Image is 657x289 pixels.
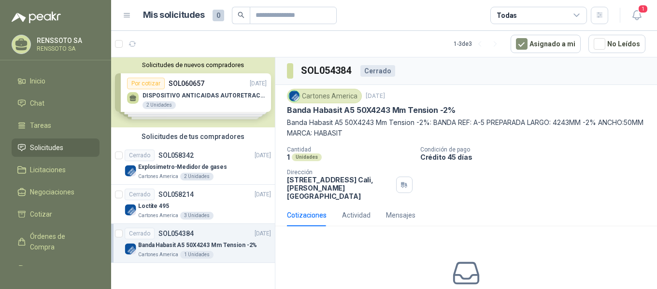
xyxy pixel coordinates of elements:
[138,173,178,180] p: Cartones America
[255,229,271,238] p: [DATE]
[511,35,581,53] button: Asignado a mi
[30,231,90,252] span: Órdenes de Compra
[287,146,413,153] p: Cantidad
[301,63,353,78] h3: SOL054384
[30,165,66,175] span: Licitaciones
[287,117,645,138] p: Banda Habasit A5 50X4243 Mm Tension -2%: BANDA REF: A-5 PREPARADA LARGO: 4243MM -2% ANCHO:50MM MA...
[180,251,214,259] div: 1 Unidades
[287,89,362,103] div: Cartones America
[420,153,653,161] p: Crédito 45 días
[111,146,275,185] a: CerradoSOL058342[DATE] Company LogoExplosimetro-Medidor de gasesCartones America2 Unidades
[37,37,97,44] p: RENSSOTO SA
[638,4,648,14] span: 1
[588,35,645,53] button: No Leídos
[111,185,275,224] a: CerradoSOL058214[DATE] Company LogoLoctite 495Cartones America3 Unidades
[111,224,275,263] a: CerradoSOL054384[DATE] Company LogoBanda Habasit A5 50X4243 Mm Tension -2%Cartones America1 Unidades
[497,10,517,21] div: Todas
[12,161,100,179] a: Licitaciones
[12,183,100,201] a: Negociaciones
[12,72,100,90] a: Inicio
[138,251,178,259] p: Cartones America
[287,105,456,115] p: Banda Habasit A5 50X4243 Mm Tension -2%
[12,138,100,157] a: Solicitudes
[37,46,97,52] p: RENSSOTO SA
[115,61,271,69] button: Solicitudes de nuevos compradores
[12,12,61,23] img: Logo peakr
[12,227,100,256] a: Órdenes de Compra
[30,120,51,131] span: Tareas
[125,189,155,200] div: Cerrado
[30,187,74,197] span: Negociaciones
[30,76,45,86] span: Inicio
[180,173,214,180] div: 2 Unidades
[255,151,271,160] p: [DATE]
[342,210,371,220] div: Actividad
[12,260,100,278] a: Remisiones
[238,12,244,18] span: search
[420,146,653,153] p: Condición de pago
[158,230,194,237] p: SOL054384
[366,92,385,101] p: [DATE]
[125,228,155,239] div: Cerrado
[158,152,194,159] p: SOL058342
[360,65,395,77] div: Cerrado
[213,10,224,21] span: 0
[287,169,392,176] p: Dirección
[628,7,645,24] button: 1
[125,150,155,161] div: Cerrado
[180,212,214,220] div: 3 Unidades
[255,190,271,199] p: [DATE]
[30,98,44,109] span: Chat
[138,202,169,211] p: Loctite 495
[30,142,63,153] span: Solicitudes
[111,127,275,146] div: Solicitudes de tus compradores
[12,94,100,112] a: Chat
[289,91,300,101] img: Company Logo
[30,264,66,275] span: Remisiones
[111,57,275,127] div: Solicitudes de nuevos compradoresPor cotizarSOL060657[DATE] DISPOSITIVO ANTICAIDAS AUTORETRACTIL2...
[12,116,100,135] a: Tareas
[143,8,205,22] h1: Mis solicitudes
[287,153,290,161] p: 1
[12,205,100,223] a: Cotizar
[125,204,136,216] img: Company Logo
[30,209,52,220] span: Cotizar
[386,210,415,220] div: Mensajes
[287,210,327,220] div: Cotizaciones
[138,163,227,172] p: Explosimetro-Medidor de gases
[454,36,503,52] div: 1 - 3 de 3
[158,191,194,198] p: SOL058214
[292,153,322,161] div: Unidades
[125,243,136,255] img: Company Logo
[138,241,257,250] p: Banda Habasit A5 50X4243 Mm Tension -2%
[138,212,178,220] p: Cartones America
[125,165,136,177] img: Company Logo
[287,176,392,200] p: [STREET_ADDRESS] Cali , [PERSON_NAME][GEOGRAPHIC_DATA]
